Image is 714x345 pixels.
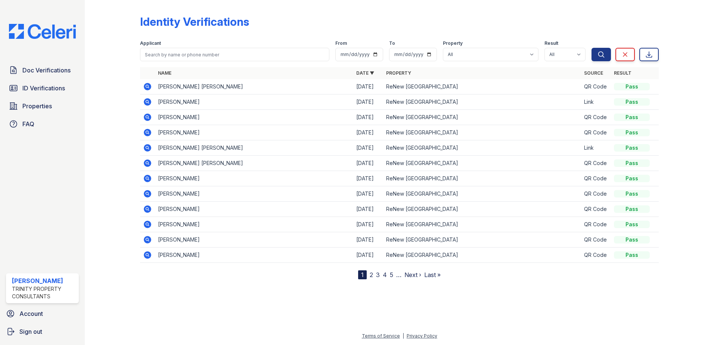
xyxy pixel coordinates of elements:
[614,83,650,90] div: Pass
[614,221,650,228] div: Pass
[22,119,34,128] span: FAQ
[6,81,79,96] a: ID Verifications
[155,140,353,156] td: [PERSON_NAME] [PERSON_NAME]
[424,271,441,279] a: Last »
[353,171,383,186] td: [DATE]
[386,70,411,76] a: Property
[581,110,611,125] td: QR Code
[614,144,650,152] div: Pass
[614,70,631,76] a: Result
[140,48,329,61] input: Search by name or phone number
[353,232,383,248] td: [DATE]
[155,125,353,140] td: [PERSON_NAME]
[353,110,383,125] td: [DATE]
[581,125,611,140] td: QR Code
[6,116,79,131] a: FAQ
[155,94,353,110] td: [PERSON_NAME]
[581,79,611,94] td: QR Code
[383,232,581,248] td: ReNew [GEOGRAPHIC_DATA]
[584,70,603,76] a: Source
[383,171,581,186] td: ReNew [GEOGRAPHIC_DATA]
[353,140,383,156] td: [DATE]
[155,110,353,125] td: [PERSON_NAME]
[6,99,79,114] a: Properties
[353,94,383,110] td: [DATE]
[353,186,383,202] td: [DATE]
[389,40,395,46] label: To
[140,15,249,28] div: Identity Verifications
[353,202,383,217] td: [DATE]
[353,217,383,232] td: [DATE]
[581,248,611,263] td: QR Code
[358,270,367,279] div: 1
[614,251,650,259] div: Pass
[581,94,611,110] td: Link
[390,271,393,279] a: 5
[383,79,581,94] td: ReNew [GEOGRAPHIC_DATA]
[581,202,611,217] td: QR Code
[403,333,404,339] div: |
[581,171,611,186] td: QR Code
[155,156,353,171] td: [PERSON_NAME] [PERSON_NAME]
[614,175,650,182] div: Pass
[581,186,611,202] td: QR Code
[544,40,558,46] label: Result
[155,202,353,217] td: [PERSON_NAME]
[443,40,463,46] label: Property
[383,202,581,217] td: ReNew [GEOGRAPHIC_DATA]
[376,271,380,279] a: 3
[581,217,611,232] td: QR Code
[383,156,581,171] td: ReNew [GEOGRAPHIC_DATA]
[22,84,65,93] span: ID Verifications
[3,324,82,339] a: Sign out
[3,306,82,321] a: Account
[22,66,71,75] span: Doc Verifications
[614,159,650,167] div: Pass
[581,156,611,171] td: QR Code
[353,248,383,263] td: [DATE]
[396,270,401,279] span: …
[614,205,650,213] div: Pass
[353,156,383,171] td: [DATE]
[353,125,383,140] td: [DATE]
[581,140,611,156] td: Link
[370,271,373,279] a: 2
[383,271,387,279] a: 4
[155,232,353,248] td: [PERSON_NAME]
[383,94,581,110] td: ReNew [GEOGRAPHIC_DATA]
[19,327,42,336] span: Sign out
[614,98,650,106] div: Pass
[383,125,581,140] td: ReNew [GEOGRAPHIC_DATA]
[19,309,43,318] span: Account
[140,40,161,46] label: Applicant
[614,129,650,136] div: Pass
[383,248,581,263] td: ReNew [GEOGRAPHIC_DATA]
[155,171,353,186] td: [PERSON_NAME]
[614,190,650,198] div: Pass
[383,186,581,202] td: ReNew [GEOGRAPHIC_DATA]
[614,114,650,121] div: Pass
[22,102,52,111] span: Properties
[155,186,353,202] td: [PERSON_NAME]
[383,110,581,125] td: ReNew [GEOGRAPHIC_DATA]
[6,63,79,78] a: Doc Verifications
[12,276,76,285] div: [PERSON_NAME]
[155,79,353,94] td: [PERSON_NAME] [PERSON_NAME]
[335,40,347,46] label: From
[356,70,374,76] a: Date ▼
[158,70,171,76] a: Name
[12,285,76,300] div: Trinity Property Consultants
[155,248,353,263] td: [PERSON_NAME]
[383,217,581,232] td: ReNew [GEOGRAPHIC_DATA]
[404,271,421,279] a: Next ›
[581,232,611,248] td: QR Code
[407,333,437,339] a: Privacy Policy
[383,140,581,156] td: ReNew [GEOGRAPHIC_DATA]
[3,24,82,39] img: CE_Logo_Blue-a8612792a0a2168367f1c8372b55b34899dd931a85d93a1a3d3e32e68fde9ad4.png
[155,217,353,232] td: [PERSON_NAME]
[362,333,400,339] a: Terms of Service
[353,79,383,94] td: [DATE]
[614,236,650,243] div: Pass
